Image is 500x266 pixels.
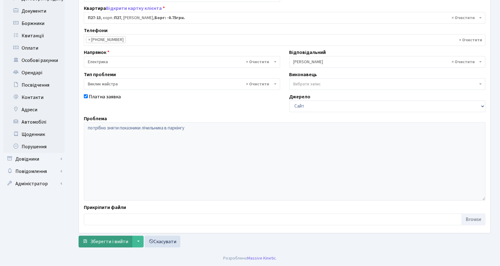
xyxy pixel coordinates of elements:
div: Розроблено . [223,255,277,262]
span: Зберегти і вийти [90,238,128,245]
span: Видалити всі елементи [246,81,269,87]
label: Напрямок [84,49,109,56]
textarea: потрібно зняти показники лічильника в паркінгу [84,122,486,201]
span: × [88,37,90,43]
a: Посвідчення [3,79,65,91]
label: Прикріпити файли [84,204,126,211]
span: Корчун А. А. [289,56,486,68]
span: Виклик майстра [88,81,273,87]
label: Відповідальний [289,49,326,56]
a: Квитанції [3,30,65,42]
a: Особові рахунки [3,54,65,67]
label: Джерело [289,93,311,100]
a: Боржники [3,17,65,30]
span: Корчун А. А. [293,59,478,65]
span: Видалити всі елементи [246,59,269,65]
a: Скасувати [145,236,180,248]
a: Massive Kinetic [247,255,276,261]
label: Квартира [84,5,165,12]
b: П27 [114,15,121,21]
label: Тип проблеми [84,71,116,78]
a: Оплати [3,42,65,54]
a: Контакти [3,91,65,104]
a: Довідники [3,153,65,165]
li: (050) 144-00-27 [86,36,126,43]
label: Платна заявка [89,93,121,100]
b: П27-13 [88,15,101,21]
b: Борг: -0.75грн. [154,15,185,21]
a: Порушення [3,141,65,153]
button: Зберегти і вийти [79,236,132,248]
label: Виконавець [289,71,317,78]
span: Видалити всі елементи [452,59,475,65]
span: Видалити всі елементи [459,37,482,43]
span: Вибрати запис [293,81,321,87]
label: Проблема [84,115,107,122]
a: Документи [3,5,65,17]
a: Щоденник [3,128,65,141]
span: Виклик майстра [84,78,280,90]
span: Електрика [84,56,280,68]
a: Повідомлення [3,165,65,178]
span: <b>П27-13</b>, корп.: <b>П27</b>, Боброва Катерина Вадимівна, <b>Борг: -0.75грн.</b> [84,12,486,24]
a: Адреси [3,104,65,116]
a: Адміністратор [3,178,65,190]
label: Телефони [84,27,108,34]
a: Відкрити картку клієнта [106,5,162,12]
a: Орендарі [3,67,65,79]
a: Автомобілі [3,116,65,128]
span: <b>П27-13</b>, корп.: <b>П27</b>, Боброва Катерина Вадимівна, <b>Борг: -0.75грн.</b> [88,15,478,21]
span: Електрика [88,59,273,65]
span: Видалити всі елементи [452,15,475,21]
